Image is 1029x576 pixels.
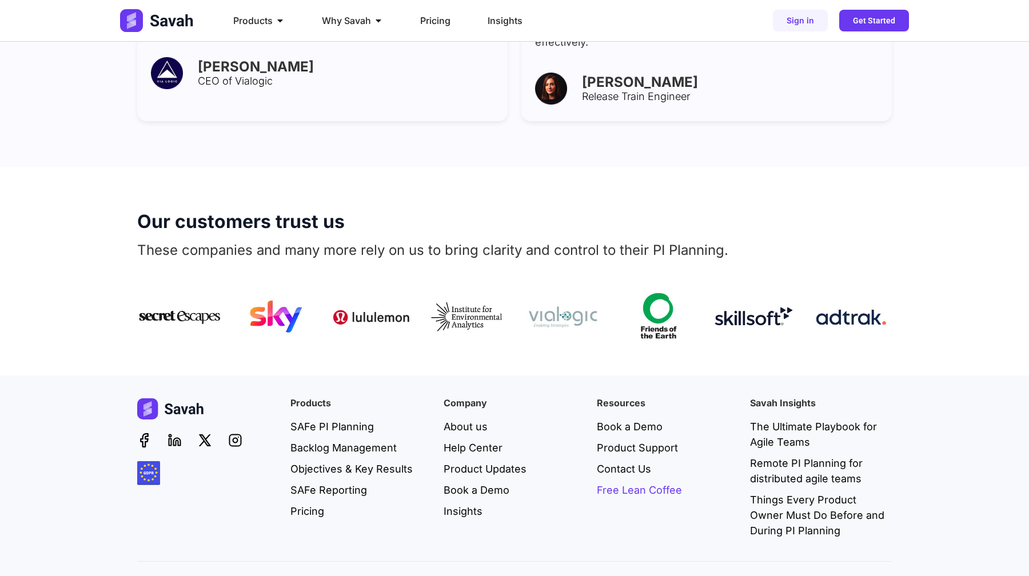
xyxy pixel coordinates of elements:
[597,461,651,477] span: Contact Us
[787,17,814,25] span: Sign in
[233,14,273,27] span: Products
[597,440,678,455] span: Product Support
[290,482,432,498] a: SAFe Reporting
[444,419,585,434] a: About us
[750,492,892,538] a: Things Every Product Owner Must Do Before and During PI Planning
[198,60,488,74] h3: [PERSON_NAME]
[444,461,585,477] a: Product Updates
[444,503,482,519] span: Insights
[597,419,663,434] span: Book a Demo
[290,398,432,407] h4: Products
[582,75,872,89] h3: [PERSON_NAME]
[444,482,509,498] span: Book a Demo
[444,398,585,407] h4: Company
[290,461,432,477] a: Objectives & Key Results
[290,419,374,434] span: SAFe PI Planning
[137,240,892,261] p: These companies and many more rely on us to bring clarity and control to their PI Planning.
[444,503,585,519] a: Insights
[322,14,371,27] span: Why Savah
[290,503,324,519] span: Pricing
[488,14,523,27] a: Insights
[290,440,432,455] a: Backlog Management
[444,440,585,455] a: Help Center
[750,455,892,486] a: Remote PI Planning for distributed agile teams
[597,482,739,498] a: Free Lean Coffee
[420,14,450,27] a: Pricing
[750,419,892,450] a: The Ultimate Playbook for Agile Teams
[224,9,625,32] nav: Menu
[582,91,872,102] h3: Release Train Engineer
[444,419,488,434] span: About us
[290,440,397,455] span: Backlog Management
[224,9,625,32] div: Menu Toggle
[444,482,585,498] a: Book a Demo
[597,398,739,407] h4: Resources
[972,521,1029,576] iframe: Chat Widget
[750,398,892,407] h4: Savah Insights
[597,440,739,455] a: Product Support
[290,482,367,498] span: SAFe Reporting
[198,76,488,86] h3: CEO of Vialogic
[839,10,909,31] a: Get Started
[773,10,828,31] a: Sign in
[444,461,527,477] span: Product Updates
[597,482,682,498] span: Free Lean Coffee
[290,503,432,519] a: Pricing
[137,213,892,231] h2: Our customers trust us
[597,419,739,434] a: Book a Demo
[853,17,895,25] span: Get Started
[444,440,502,455] span: Help Center
[290,419,432,434] a: SAFe PI Planning
[597,461,739,477] a: Contact Us
[290,461,413,477] span: Objectives & Key Results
